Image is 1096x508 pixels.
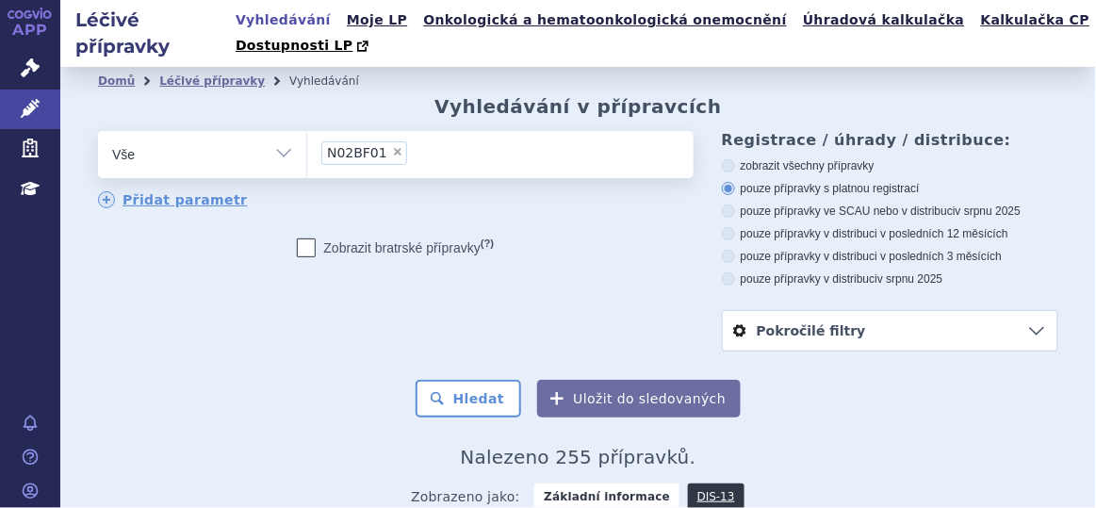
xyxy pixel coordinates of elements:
a: Léčivé přípravky [159,74,265,88]
label: pouze přípravky v distribuci [722,271,1058,287]
label: pouze přípravky ve SCAU nebo v distribuci [722,204,1058,219]
h3: Registrace / úhrady / distribuce: [722,131,1058,149]
a: Dostupnosti LP [230,33,378,59]
a: Kalkulačka CP [975,8,1096,33]
label: zobrazit všechny přípravky [722,158,1058,173]
a: Úhradová kalkulačka [797,8,971,33]
label: pouze přípravky v distribuci v posledních 3 měsících [722,249,1058,264]
a: Pokročilé filtry [723,311,1057,351]
span: v srpnu 2025 [956,205,1021,218]
span: Dostupnosti LP [236,38,353,53]
span: × [392,146,403,157]
li: Vyhledávání [289,67,384,95]
label: Zobrazit bratrské přípravky [297,238,494,257]
a: Přidat parametr [98,191,248,208]
button: Uložit do sledovaných [537,380,741,418]
input: N02BF01 [413,140,423,164]
span: N02BF01 [327,146,387,159]
h2: Vyhledávání v přípravcích [434,95,722,118]
span: Nalezeno 255 přípravků. [461,446,696,468]
label: pouze přípravky s platnou registrací [722,181,1058,196]
h2: Léčivé přípravky [60,7,230,59]
a: Domů [98,74,135,88]
a: Vyhledávání [230,8,336,33]
label: pouze přípravky v distribuci v posledních 12 měsících [722,226,1058,241]
abbr: (?) [481,238,494,250]
a: Moje LP [341,8,413,33]
a: Onkologická a hematoonkologická onemocnění [417,8,793,33]
button: Hledat [416,380,522,418]
span: v srpnu 2025 [877,272,942,286]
